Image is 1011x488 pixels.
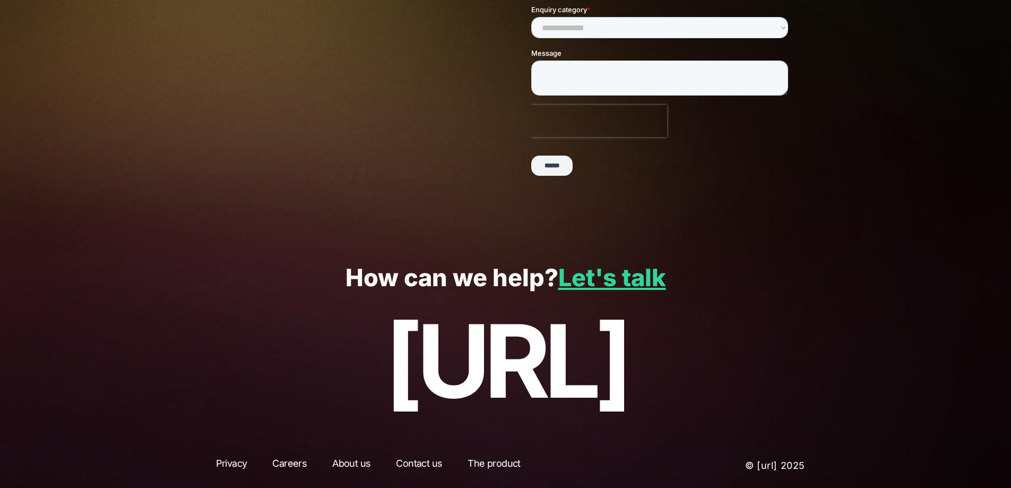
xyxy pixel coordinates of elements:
p: © [URL] 2025 [655,456,806,475]
a: Careers [263,456,316,475]
p: [URL] [32,304,979,418]
p: How can we help? [32,264,979,292]
a: Privacy [206,456,257,475]
a: Contact us [386,456,452,475]
a: Let's talk [558,263,666,292]
a: About us [323,456,380,475]
a: The product [458,456,530,475]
